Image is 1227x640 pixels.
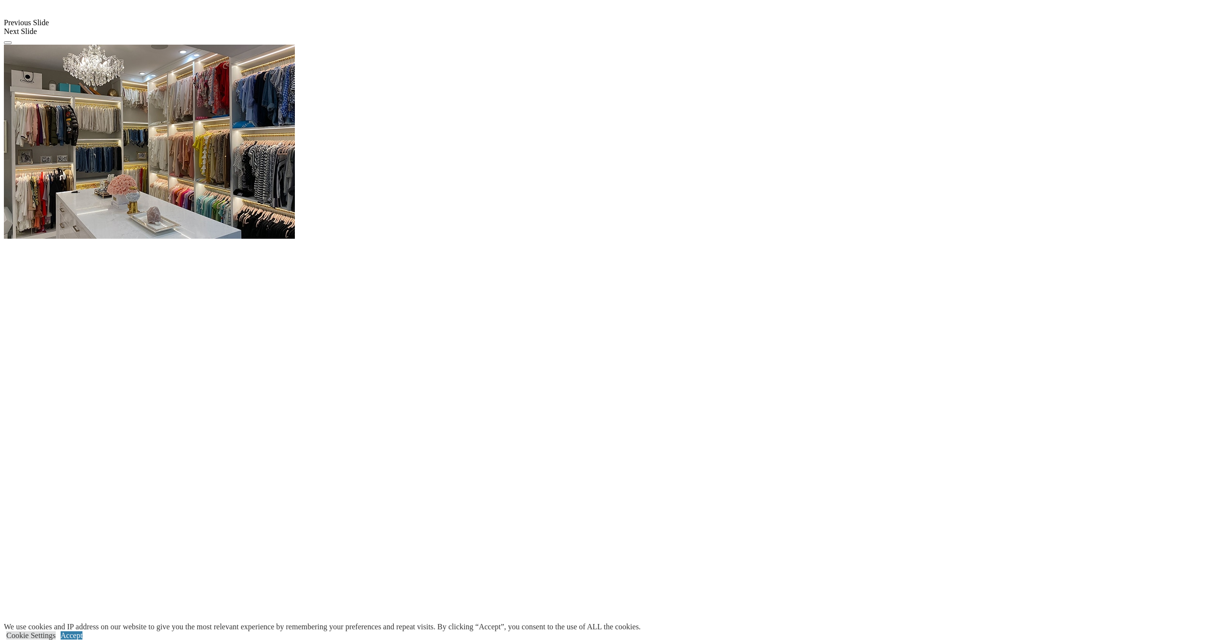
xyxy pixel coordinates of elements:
div: We use cookies and IP address on our website to give you the most relevant experience by remember... [4,623,641,631]
img: Banner for mobile view [4,45,295,239]
a: Accept [61,631,82,640]
div: Next Slide [4,27,1223,36]
a: Cookie Settings [6,631,56,640]
button: Click here to pause slide show [4,41,12,44]
div: Previous Slide [4,18,1223,27]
